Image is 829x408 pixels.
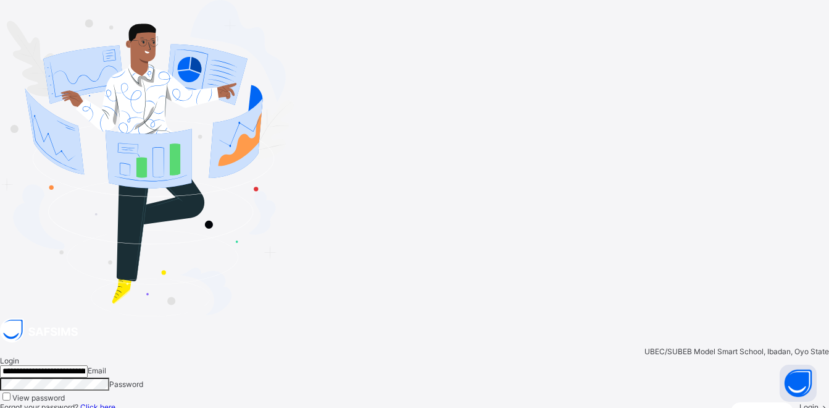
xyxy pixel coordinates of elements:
span: Email [88,366,106,375]
span: Password [109,380,143,389]
button: Open asap [780,365,817,402]
span: UBEC/SUBEB Model Smart School, Ibadan, Oyo State [644,347,829,356]
label: View password [12,393,65,402]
